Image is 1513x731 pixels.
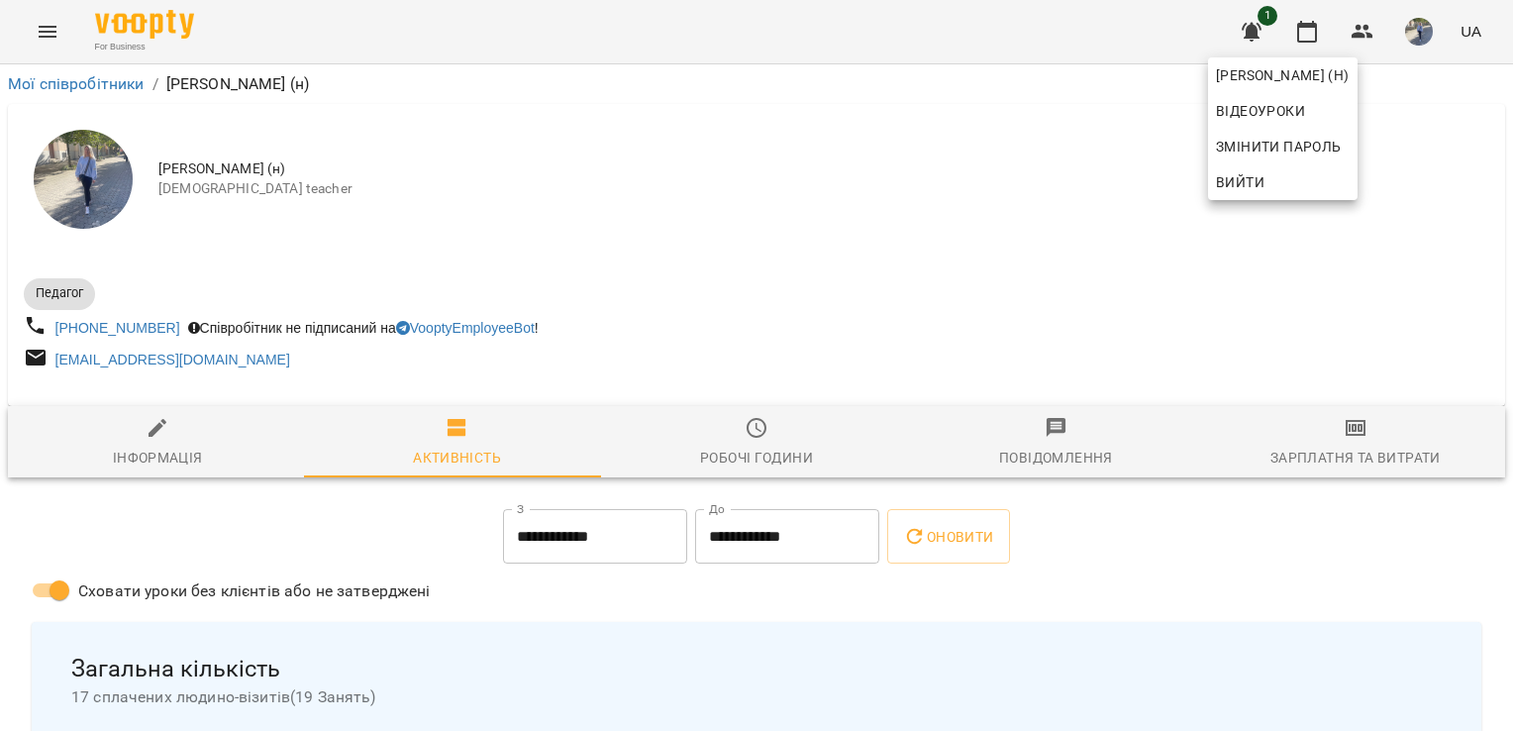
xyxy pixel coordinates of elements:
[1216,170,1264,194] span: Вийти
[1208,129,1358,164] a: Змінити пароль
[1208,164,1358,200] button: Вийти
[1208,93,1313,129] a: Відеоуроки
[1216,135,1350,158] span: Змінити пароль
[1216,63,1350,87] span: [PERSON_NAME] (н)
[1208,57,1358,93] a: [PERSON_NAME] (н)
[1216,99,1305,123] span: Відеоуроки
